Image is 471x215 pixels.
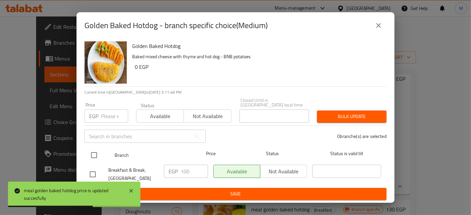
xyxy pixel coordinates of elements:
[132,53,381,61] p: Baked mixed cheese with thyme and hot dog - BNB potatoes
[108,166,159,183] span: Breakfast & Break, [GEOGRAPHIC_DATA]
[84,130,190,143] input: Search in branches
[169,167,178,175] p: EGP
[132,41,381,51] h6: Golden Baked Hotdog
[317,110,387,123] button: Bulk update
[181,165,208,178] input: Please enter price
[186,111,229,121] span: Not available
[337,133,387,140] p: 0 branche(s) are selected
[84,20,268,31] h2: Golden Baked Hotdog - branch specific choice(Medium)
[135,62,381,71] h6: 0 EGP
[322,112,381,121] span: Bulk update
[136,109,184,123] button: Available
[84,188,387,200] button: Save
[84,41,127,84] img: Golden Baked Hotdog
[139,111,181,121] span: Available
[84,89,387,95] p: Current time in [GEOGRAPHIC_DATA] is [DATE] 3:11:48 PM
[183,109,231,123] button: Not available
[89,112,98,120] p: EGP
[312,150,381,158] span: Status is valid till
[371,18,387,33] button: close
[90,190,381,198] span: Save
[24,187,122,202] div: meal golden baked hotdog price is updated succesfully
[101,109,128,123] input: Please enter price
[115,151,183,159] span: Branch
[238,150,307,158] span: Status
[189,150,233,158] span: Price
